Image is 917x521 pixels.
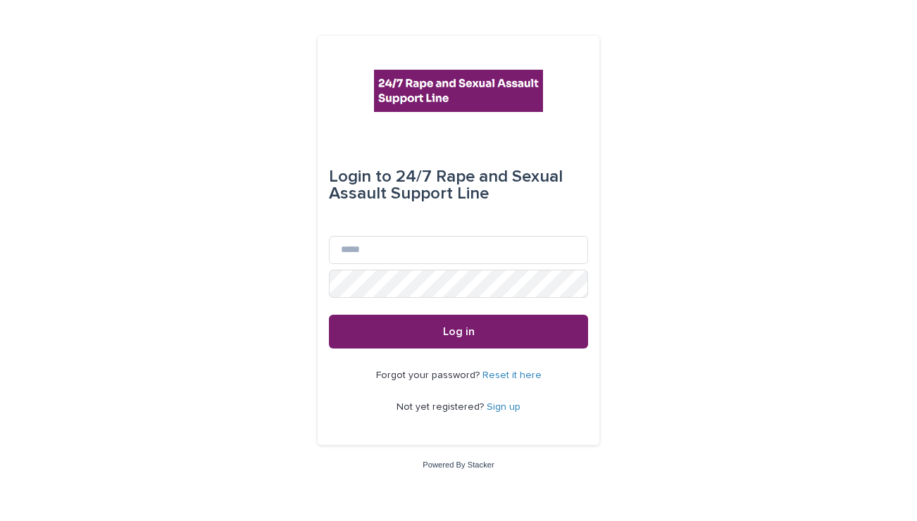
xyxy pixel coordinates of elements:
div: 24/7 Rape and Sexual Assault Support Line [329,157,588,213]
span: Login to [329,168,392,185]
img: rhQMoQhaT3yELyF149Cw [374,70,543,112]
span: Forgot your password? [376,370,482,380]
a: Powered By Stacker [423,460,494,469]
a: Reset it here [482,370,542,380]
button: Log in [329,315,588,349]
a: Sign up [487,402,520,412]
span: Not yet registered? [397,402,487,412]
span: Log in [443,326,475,337]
